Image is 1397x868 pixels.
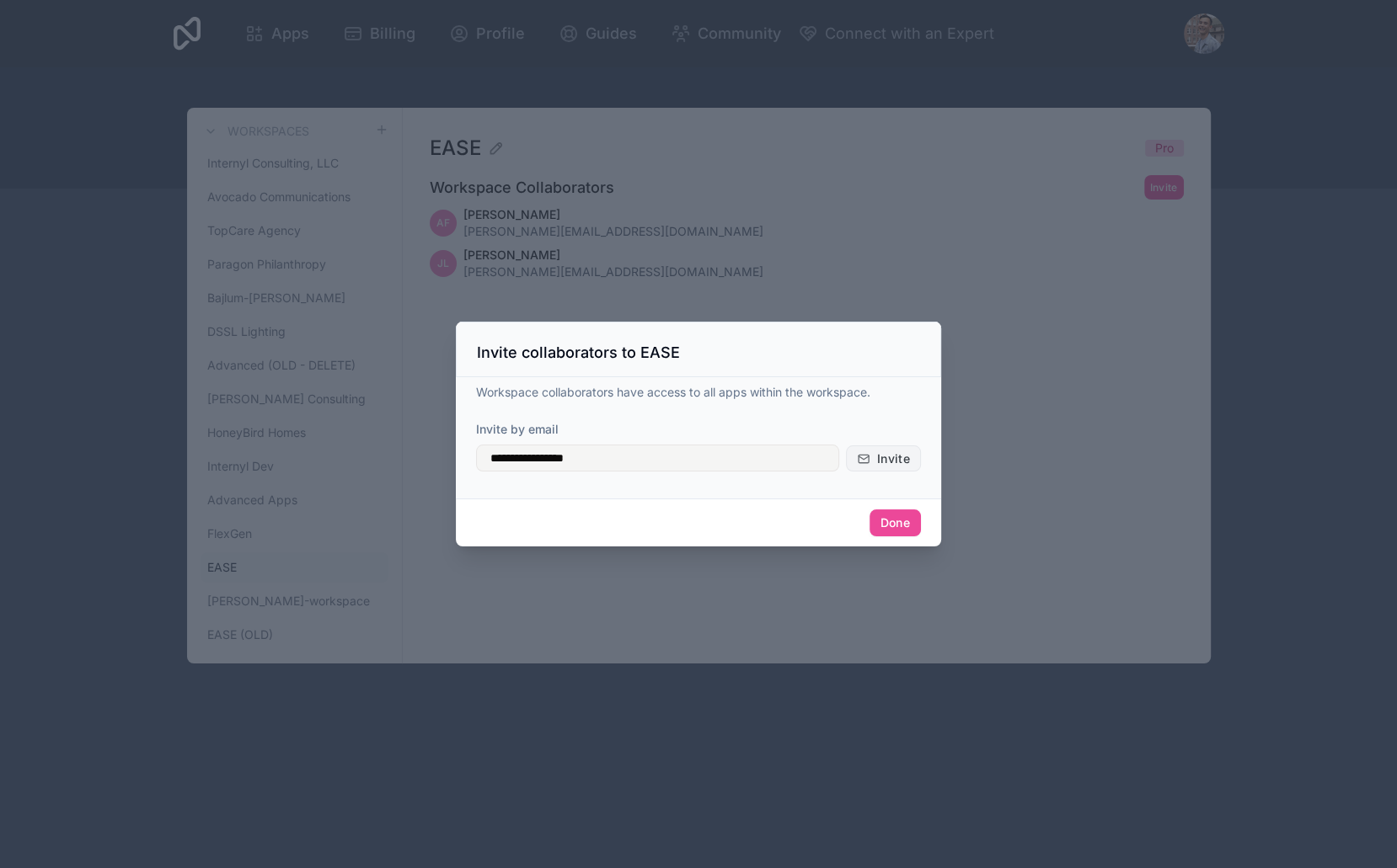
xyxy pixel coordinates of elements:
[476,384,921,401] p: Workspace collaborators have access to all apps within the workspace.
[846,445,921,472] button: Invite
[477,343,680,363] h3: Invite collaborators to EASE
[870,509,921,536] button: Done
[877,451,910,466] span: Invite
[476,421,559,438] label: Invite by email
